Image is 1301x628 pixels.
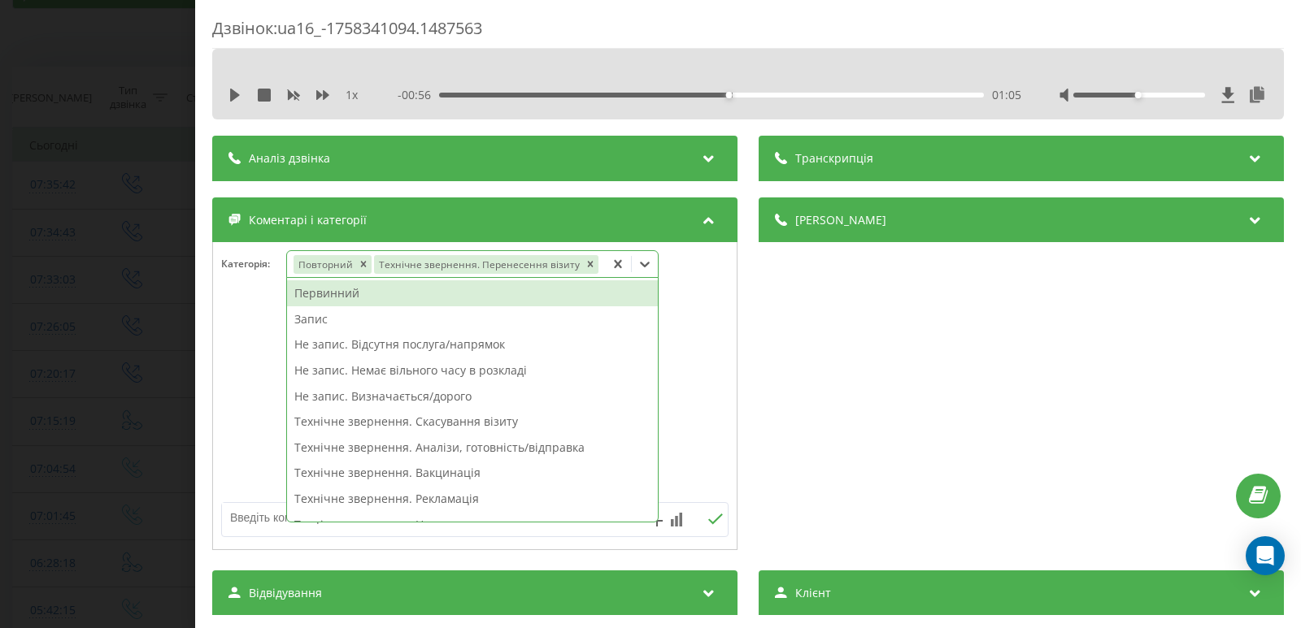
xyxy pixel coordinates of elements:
div: Технічне звернення. Вакцинація [287,460,658,486]
div: Remove Технічне звернення. Перенесення візиту [582,255,598,274]
div: Accessibility label [725,92,732,98]
span: 01:05 [992,87,1021,103]
div: Технічне звернення. Аналізи, готовність/відправка [287,435,658,461]
div: Не запис. Немає вільного часу в розкладі [287,357,658,383]
div: Технічне звернення. Перенесення візиту [374,255,582,274]
span: - 00:56 [398,87,439,103]
div: Технічне звернення. Скасування візиту [287,409,658,435]
span: Відвідування [249,585,322,601]
div: Не запис. Визначається/дорого [287,383,658,409]
span: Коментарі і категорії [249,212,367,228]
div: Первинний [287,280,658,306]
span: [PERSON_NAME] [795,212,886,228]
div: Технічне звернення. Не залишав заявку [287,512,658,538]
div: Open Intercom Messenger [1246,536,1285,575]
div: Не запис. Відсутня послуга/напрямок [287,331,658,357]
div: Remove Повторний [355,255,372,274]
span: Клієнт [795,585,831,601]
h4: Категорія : [221,258,286,270]
div: Запис [287,306,658,332]
div: Дзвінок : ua16_-1758341094.1487563 [212,17,1284,49]
div: Accessibility label [1134,92,1141,98]
div: Технічне звернення. Рекламація [287,486,658,512]
span: Аналіз дзвінка [249,150,330,167]
span: Транскрипція [795,150,873,167]
div: Повторний [294,255,355,274]
span: 1 x [346,87,358,103]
